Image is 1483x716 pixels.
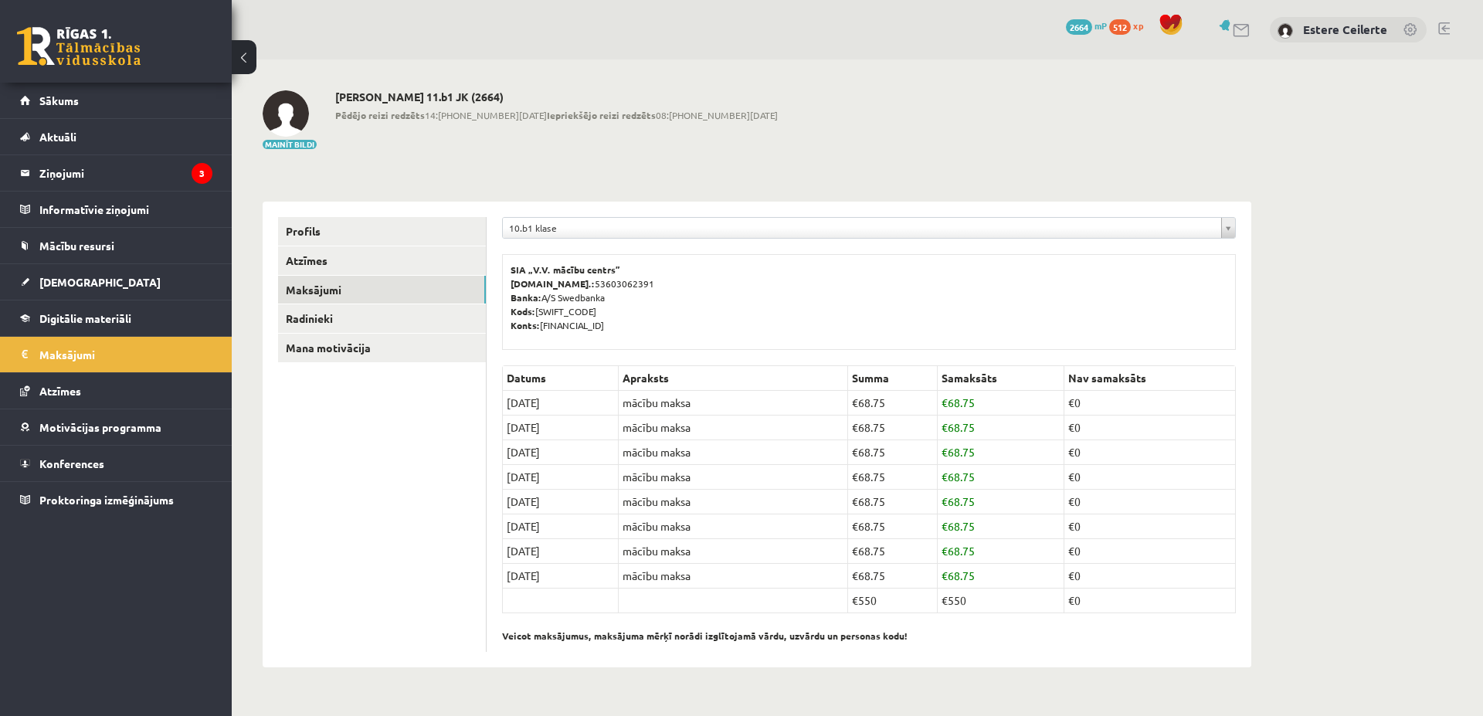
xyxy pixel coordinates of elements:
[1109,19,1151,32] a: 512 xp
[942,395,948,409] span: €
[942,470,948,484] span: €
[503,366,619,391] th: Datums
[1064,539,1236,564] td: €0
[852,445,858,459] span: €
[503,440,619,465] td: [DATE]
[1064,416,1236,440] td: €0
[847,391,938,416] td: 68.75
[1064,440,1236,465] td: €0
[335,109,425,121] b: Pēdējo reizi redzēts
[1278,23,1293,39] img: Estere Ceilerte
[619,490,848,514] td: mācību maksa
[39,239,114,253] span: Mācību resursi
[503,218,1235,238] a: 10.b1 klase
[20,409,212,445] a: Motivācijas programma
[938,564,1064,589] td: 68.75
[852,420,858,434] span: €
[192,163,212,184] i: 3
[39,311,131,325] span: Digitālie materiāli
[619,465,848,490] td: mācību maksa
[847,539,938,564] td: 68.75
[942,445,948,459] span: €
[852,470,858,484] span: €
[619,564,848,589] td: mācību maksa
[847,416,938,440] td: 68.75
[503,539,619,564] td: [DATE]
[938,465,1064,490] td: 68.75
[20,446,212,481] a: Konferences
[938,539,1064,564] td: 68.75
[847,589,938,613] td: €550
[502,629,908,642] b: Veicot maksājumus, maksājuma mērķī norādi izglītojamā vārdu, uzvārdu un personas kodu!
[942,544,948,558] span: €
[20,373,212,409] a: Atzīmes
[511,319,540,331] b: Konts:
[20,155,212,191] a: Ziņojumi3
[39,456,104,470] span: Konferences
[39,384,81,398] span: Atzīmes
[1094,19,1107,32] span: mP
[503,391,619,416] td: [DATE]
[20,264,212,300] a: [DEMOGRAPHIC_DATA]
[938,366,1064,391] th: Samaksāts
[1064,564,1236,589] td: €0
[1303,22,1387,37] a: Estere Ceilerte
[263,140,317,149] button: Mainīt bildi
[20,300,212,336] a: Digitālie materiāli
[1064,514,1236,539] td: €0
[619,391,848,416] td: mācību maksa
[1064,366,1236,391] th: Nav samaksāts
[619,514,848,539] td: mācību maksa
[509,218,1215,238] span: 10.b1 klase
[1066,19,1092,35] span: 2664
[39,155,212,191] legend: Ziņojumi
[263,90,309,137] img: Estere Ceilerte
[20,83,212,118] a: Sākums
[39,130,76,144] span: Aktuāli
[852,519,858,533] span: €
[942,420,948,434] span: €
[503,465,619,490] td: [DATE]
[278,304,486,333] a: Radinieki
[511,277,595,290] b: [DOMAIN_NAME].:
[278,217,486,246] a: Profils
[938,440,1064,465] td: 68.75
[938,490,1064,514] td: 68.75
[503,514,619,539] td: [DATE]
[852,395,858,409] span: €
[511,263,1227,332] p: 53603062391 A/S Swedbanka [SWIFT_CODE] [FINANCIAL_ID]
[20,337,212,372] a: Maksājumi
[619,539,848,564] td: mācību maksa
[20,192,212,227] a: Informatīvie ziņojumi
[1109,19,1131,35] span: 512
[619,366,848,391] th: Apraksts
[942,494,948,508] span: €
[511,305,535,317] b: Kods:
[278,276,486,304] a: Maksājumi
[847,490,938,514] td: 68.75
[39,420,161,434] span: Motivācijas programma
[503,564,619,589] td: [DATE]
[39,275,161,289] span: [DEMOGRAPHIC_DATA]
[847,465,938,490] td: 68.75
[847,440,938,465] td: 68.75
[847,564,938,589] td: 68.75
[20,482,212,517] a: Proktoringa izmēģinājums
[1064,490,1236,514] td: €0
[938,391,1064,416] td: 68.75
[39,192,212,227] legend: Informatīvie ziņojumi
[503,416,619,440] td: [DATE]
[942,568,948,582] span: €
[278,334,486,362] a: Mana motivācija
[39,93,79,107] span: Sākums
[1064,391,1236,416] td: €0
[1064,465,1236,490] td: €0
[938,589,1064,613] td: €550
[1064,589,1236,613] td: €0
[39,337,212,372] legend: Maksājumi
[847,366,938,391] th: Summa
[619,440,848,465] td: mācību maksa
[39,493,174,507] span: Proktoringa izmēģinājums
[17,27,141,66] a: Rīgas 1. Tālmācības vidusskola
[503,490,619,514] td: [DATE]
